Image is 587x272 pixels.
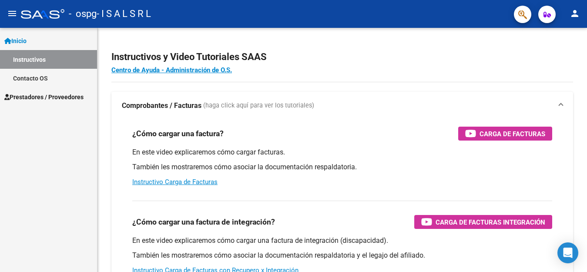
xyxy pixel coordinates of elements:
[7,8,17,19] mat-icon: menu
[111,92,573,120] mat-expansion-panel-header: Comprobantes / Facturas (haga click aquí para ver los tutoriales)
[132,236,552,245] p: En este video explicaremos cómo cargar una factura de integración (discapacidad).
[557,242,578,263] div: Open Intercom Messenger
[132,128,224,140] h3: ¿Cómo cargar una factura?
[132,162,552,172] p: También les mostraremos cómo asociar la documentación respaldatoria.
[458,127,552,141] button: Carga de Facturas
[570,8,580,19] mat-icon: person
[122,101,201,111] strong: Comprobantes / Facturas
[132,251,552,260] p: También les mostraremos cómo asociar la documentación respaldatoria y el legajo del afiliado.
[4,36,27,46] span: Inicio
[111,49,573,65] h2: Instructivos y Video Tutoriales SAAS
[132,148,552,157] p: En este video explicaremos cómo cargar facturas.
[4,92,84,102] span: Prestadores / Proveedores
[436,217,545,228] span: Carga de Facturas Integración
[414,215,552,229] button: Carga de Facturas Integración
[132,216,275,228] h3: ¿Cómo cargar una factura de integración?
[111,66,232,74] a: Centro de Ayuda - Administración de O.S.
[97,4,151,24] span: - I S A L S R L
[203,101,314,111] span: (haga click aquí para ver los tutoriales)
[69,4,97,24] span: - ospg
[132,178,218,186] a: Instructivo Carga de Facturas
[480,128,545,139] span: Carga de Facturas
